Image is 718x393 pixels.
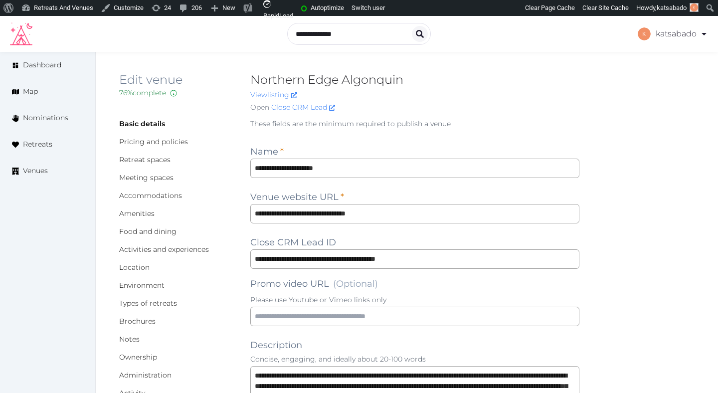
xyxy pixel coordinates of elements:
span: Nominations [23,113,68,123]
a: Basic details [119,119,165,128]
h2: Edit venue [119,72,234,88]
a: Amenities [119,209,155,218]
span: katsabado [657,4,687,11]
span: Open [250,102,269,113]
span: Retreats [23,139,52,150]
span: Clear Site Cache [582,4,629,11]
a: Pricing and policies [119,137,188,146]
p: Concise, engaging, and ideally about 20-100 words [250,354,579,364]
span: (Optional) [333,278,378,289]
span: Map [23,86,38,97]
a: Close CRM Lead [271,102,335,113]
a: Viewlisting [250,90,297,99]
a: Notes [119,335,140,344]
a: Accommodations [119,191,182,200]
a: Location [119,263,150,272]
label: Name [250,145,284,159]
h2: Northern Edge Algonquin [250,72,579,88]
a: Types of retreats [119,299,177,308]
a: Environment [119,281,165,290]
p: Please use Youtube or Vimeo links only [250,295,579,305]
span: Dashboard [23,60,61,70]
a: katsabado [638,20,708,48]
label: Close CRM Lead ID [250,235,336,249]
span: Clear Page Cache [525,4,575,11]
p: These fields are the minimum required to publish a venue [250,119,579,129]
a: Retreat spaces [119,155,171,164]
label: Promo video URL [250,277,378,291]
a: Brochures [119,317,156,326]
label: Venue website URL [250,190,344,204]
span: Venues [23,166,48,176]
a: Activities and experiences [119,245,209,254]
span: 76 % complete [119,88,166,97]
a: Administration [119,371,172,380]
a: Food and dining [119,227,177,236]
label: Description [250,338,302,352]
a: Ownership [119,353,157,362]
a: Meeting spaces [119,173,174,182]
